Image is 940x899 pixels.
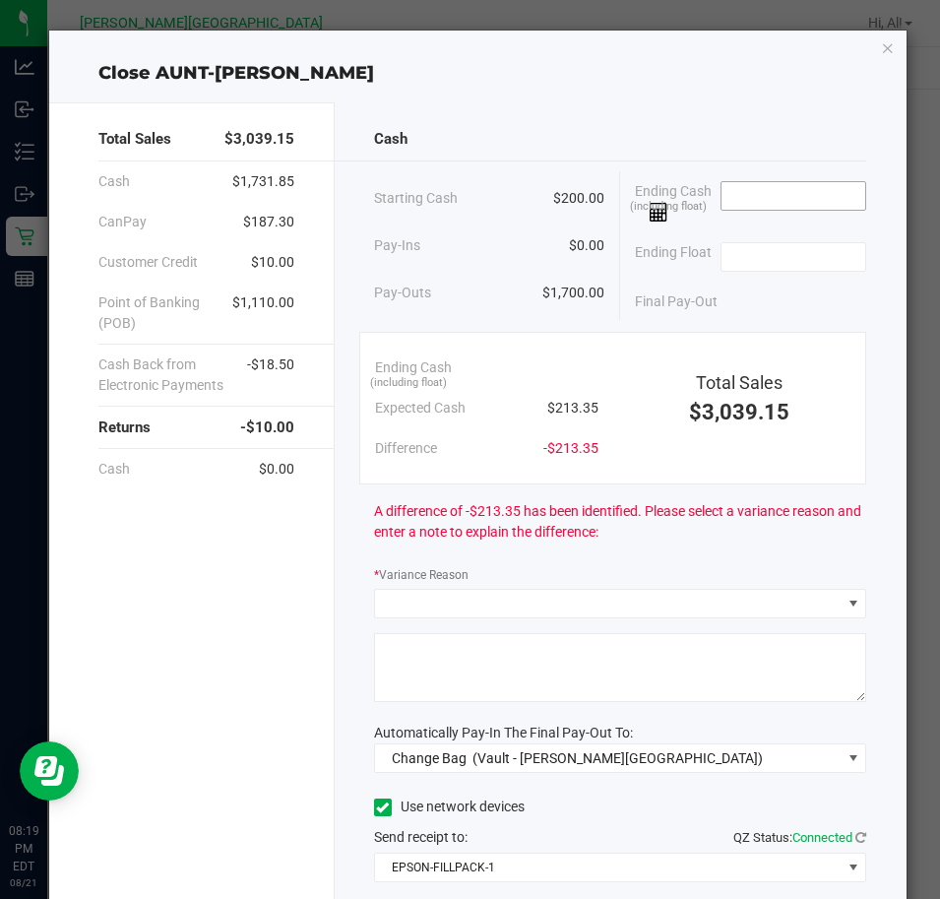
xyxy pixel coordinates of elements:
[542,283,604,303] span: $1,700.00
[547,398,598,418] span: $213.35
[232,171,294,192] span: $1,731.85
[375,398,466,418] span: Expected Cash
[392,750,467,766] span: Change Bag
[98,212,147,232] span: CanPay
[472,750,763,766] span: (Vault - [PERSON_NAME][GEOGRAPHIC_DATA])
[792,830,852,845] span: Connected
[224,128,294,151] span: $3,039.15
[98,292,232,334] span: Point of Banking (POB)
[370,375,447,392] span: (including float)
[98,407,294,449] div: Returns
[20,741,79,801] iframe: Resource center
[98,128,171,151] span: Total Sales
[374,797,525,817] label: Use network devices
[689,400,789,424] span: $3,039.15
[259,459,294,480] span: $0.00
[696,372,783,393] span: Total Sales
[375,438,437,459] span: Difference
[240,417,294,439] span: -$10.00
[635,291,718,312] span: Final Pay-Out
[374,188,458,209] span: Starting Cash
[635,181,721,223] span: Ending Cash
[98,252,198,273] span: Customer Credit
[374,829,468,845] span: Send receipt to:
[98,354,247,396] span: Cash Back from Electronic Payments
[374,283,431,303] span: Pay-Outs
[243,212,294,232] span: $187.30
[630,199,707,216] span: (including float)
[98,171,130,192] span: Cash
[251,252,294,273] span: $10.00
[375,854,842,881] span: EPSON-FILLPACK-1
[635,242,712,272] span: Ending Float
[569,235,604,256] span: $0.00
[374,128,407,151] span: Cash
[98,459,130,480] span: Cash
[553,188,604,209] span: $200.00
[374,501,867,543] span: A difference of -$213.35 has been identified. Please select a variance reason and enter a note to...
[374,566,469,584] label: Variance Reason
[49,60,907,87] div: Close AUNT-[PERSON_NAME]
[733,830,866,845] span: QZ Status:
[374,725,633,740] span: Automatically Pay-In The Final Pay-Out To:
[375,357,452,378] span: Ending Cash
[374,235,420,256] span: Pay-Ins
[232,292,294,334] span: $1,110.00
[247,354,294,396] span: -$18.50
[543,438,598,459] span: -$213.35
